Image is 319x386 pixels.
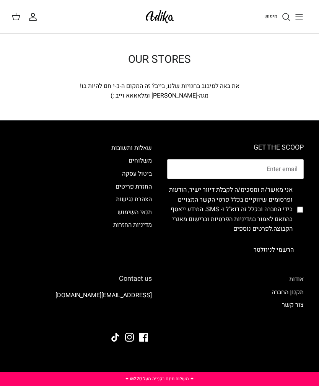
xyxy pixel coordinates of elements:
[272,288,304,297] a: תקנון החברה
[129,156,152,165] a: משלוחים
[55,291,152,300] a: [EMAIL_ADDRESS][DOMAIN_NAME]
[289,275,304,284] a: אודות
[159,275,311,347] div: Secondary navigation
[111,143,152,153] a: שאלות ותשובות
[116,195,152,204] a: הצהרת נגישות
[116,182,152,191] a: החזרת פריטים
[18,81,301,91] div: את באה לסיבוב בחנויות שלנו, בייב? זה המקום ה-כ-י חם להיות בו!
[131,312,152,322] img: Adika IL
[113,220,152,230] a: מדיניות החזרות
[125,333,134,342] a: Instagram
[244,240,304,259] button: הרשמי לניוזלטר
[167,159,304,179] input: Email
[122,169,152,178] a: ביטול עסקה
[111,333,120,342] a: Tiktok
[15,275,152,283] h6: Contact us
[291,8,308,25] button: Toggle menu
[143,8,176,26] img: Adika IL
[264,12,291,21] a: חיפוש
[233,224,272,233] a: לפרטים נוספים
[117,208,152,217] a: תנאי השימוש
[18,91,301,101] div: מגה-[PERSON_NAME] ומלאאאא וייב :)
[167,185,293,234] label: אני מאשר/ת ומסכימ/ה לקבלת דיוור ישיר, הודעות ופרסומים שיווקיים בכלל פרטי הקשר המצויים בידי החברה ...
[264,13,277,20] span: חיפוש
[125,375,194,382] a: ✦ משלוח חינם בקנייה מעל ₪220 ✦
[282,300,304,309] a: צור קשר
[18,53,301,66] h1: OUR STORES
[28,12,41,21] a: החשבון שלי
[139,333,148,342] a: Facebook
[167,143,304,152] h6: GET THE SCOOP
[8,143,159,259] div: Secondary navigation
